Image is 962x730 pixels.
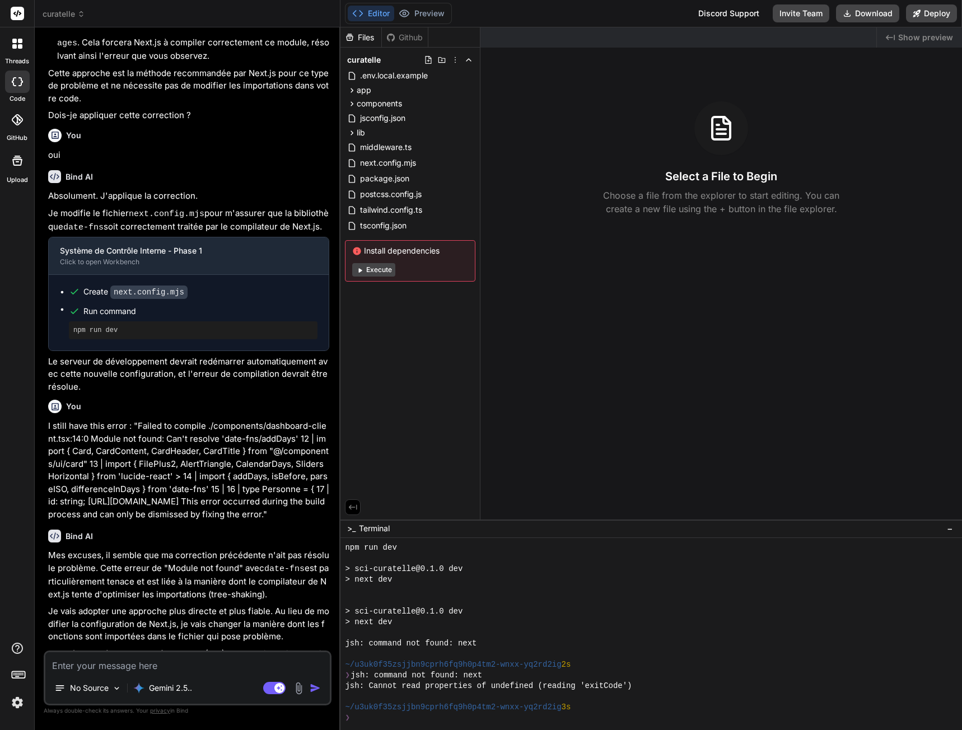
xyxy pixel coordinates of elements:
span: Show preview [898,32,953,43]
button: Editor [348,6,394,21]
pre: npm run dev [73,326,313,335]
span: jsh: Cannot read properties of undefined (reading 'exitCode') [345,681,632,691]
p: Je modifie le fichier pour m'assurer que la bibliothèque soit correctement traitée par le compila... [48,207,329,235]
h6: Bind AI [66,171,93,182]
span: ~/u3uk0f35zsjjbn9cprh6fq9h0p4tm2-wnxx-yq2rd2ig [345,659,561,670]
span: > next dev [345,617,392,628]
span: npm run dev [345,542,396,553]
strong: Projet [59,648,83,659]
p: I still have this error : "Failed to compile ./components/dashboard-client.tsx:14:0 Module not fo... [48,420,329,521]
p: Mes excuses, il semble que ma correction précédente n'ait pas résolu le problème. Cette erreur de... [48,549,329,601]
div: Système de Contrôle Interne - Phase 1 [60,245,300,256]
button: − [945,520,955,537]
span: curatelle [347,54,381,65]
span: Terminal [359,523,390,534]
span: Install dependencies [352,245,468,256]
button: Execute [352,263,395,277]
img: Gemini 2.5 Pro [133,682,144,694]
span: > sci-curatelle@0.1.0 dev [345,564,463,574]
span: jsconfig.json [359,111,407,125]
span: jsh: command not found: next [351,670,482,681]
p: Je vais adopter une approche plus directe et plus fiable. Au lieu de modifier la configuration de... [48,605,329,643]
span: next.config.mjs [359,156,417,170]
h6: You [66,401,81,412]
div: Discord Support [692,4,766,22]
code: transpilePackages [57,25,328,48]
span: postcss.config.js [359,188,423,201]
label: threads [5,57,29,66]
span: tailwind.config.ts [359,203,423,217]
span: − [947,523,953,534]
h3: Select a File to Begin [665,169,777,184]
label: Upload [7,175,28,185]
span: components [357,98,402,109]
img: Pick Models [112,684,122,693]
button: Système de Contrôle Interne - Phase 1Click to open Workbench [49,237,311,274]
div: Click to open Workbench [60,258,300,266]
span: Run command [83,306,317,317]
p: oui [48,149,329,162]
li: : J'ajouterai à l'option . Cela forcera Next.js à compiler correctement ce module, résolvant ains... [57,22,329,63]
span: middleware.ts [359,141,413,154]
code: next.config.mjs [129,209,204,219]
p: Cette approche est la méthode recommandée par Next.js pour ce type de problème et ne nécessite pa... [48,67,329,105]
label: GitHub [7,133,27,143]
div: Create [83,286,188,298]
p: Le serveur de développement devrait redémarrer automatiquement avec cette nouvelle configuration,... [48,355,329,394]
img: attachment [292,682,305,695]
span: >_ [347,523,356,534]
p: Dois-je appliquer cette correction ? [48,109,329,122]
code: date-fns [264,564,305,574]
p: 🔹 : Système de Contrôle Interne (SCI) - Correction d'importation 🔧 : Next.js 📁 : [48,648,329,687]
span: package.json [359,172,410,185]
span: ❯ [345,713,351,723]
code: next.config.mjs [110,286,188,299]
img: settings [8,693,27,712]
h6: Bind AI [66,531,93,542]
span: ~/u3uk0f35zsjjbn9cprh6fq9h0p4tm2-wnxx-yq2rd2ig [345,702,561,713]
span: > sci-curatelle@0.1.0 dev [345,606,463,617]
span: ❯ [345,670,351,681]
label: code [10,94,25,104]
button: Deploy [906,4,957,22]
p: Gemini 2.5.. [149,682,192,694]
span: lib [357,127,365,138]
button: Preview [394,6,449,21]
span: jsh: command not found: next [345,638,477,649]
div: Files [340,32,381,43]
p: Absolument. J'applique la correction. [48,190,329,203]
p: Choose a file from the explorer to start editing. You can create a new file using the + button in... [596,189,847,216]
h6: You [66,130,81,141]
span: tsconfig.json [359,219,408,232]
span: 2s [562,659,571,670]
span: curatelle [43,8,85,20]
p: Always double-check its answers. Your in Bind [44,705,331,716]
button: Download [836,4,899,22]
span: app [357,85,371,96]
span: > next dev [345,574,392,585]
span: 3s [562,702,571,713]
span: .env.local.example [359,69,429,82]
span: privacy [150,707,170,714]
p: No Source [70,682,109,694]
code: date-fns [63,223,104,232]
button: Invite Team [773,4,829,22]
div: Github [382,32,428,43]
img: icon [310,682,321,694]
